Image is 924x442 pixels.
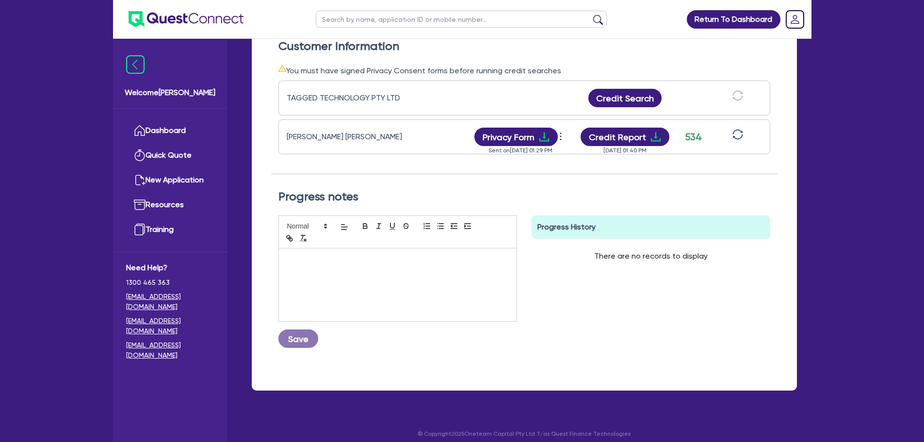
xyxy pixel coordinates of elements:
[732,129,743,140] span: sync
[287,131,408,143] div: [PERSON_NAME] [PERSON_NAME]
[681,130,706,144] div: 534
[588,89,662,107] button: Credit Search
[278,190,770,204] h2: Progress notes
[134,149,146,161] img: quick-quote
[126,292,214,312] a: [EMAIL_ADDRESS][DOMAIN_NAME]
[278,329,318,348] button: Save
[538,131,550,143] span: download
[126,118,214,143] a: Dashboard
[650,131,662,143] span: download
[126,143,214,168] a: Quick Quote
[134,224,146,235] img: training
[126,278,214,288] span: 1300 465 363
[583,239,719,274] div: There are no records to display
[245,429,804,438] p: © Copyright 2025 Oneteam Capital Pty Ltd T/as Quest Finance Technologies
[729,129,746,146] button: sync
[134,174,146,186] img: new-application
[687,10,780,29] a: Return To Dashboard
[134,199,146,211] img: resources
[125,87,215,98] span: Welcome [PERSON_NAME]
[126,168,214,193] a: New Application
[732,90,743,101] span: sync
[126,217,214,242] a: Training
[278,39,770,53] h2: Customer Information
[556,129,566,144] span: more
[278,65,770,77] div: You must have signed Privacy Consent forms before running credit searches
[126,193,214,217] a: Resources
[126,55,145,74] img: icon-menu-close
[126,262,214,274] span: Need Help?
[126,340,214,360] a: [EMAIL_ADDRESS][DOMAIN_NAME]
[287,92,408,104] div: TAGGED TECHNOLOGY PTY LTD
[729,90,746,107] button: sync
[474,128,558,146] button: Privacy Formdownload
[129,11,243,27] img: quest-connect-logo-blue
[278,65,286,72] span: warning
[782,7,808,32] a: Dropdown toggle
[316,11,607,28] input: Search by name, application ID or mobile number...
[581,128,669,146] button: Credit Reportdownload
[532,215,770,239] div: Progress History
[126,316,214,336] a: [EMAIL_ADDRESS][DOMAIN_NAME]
[558,129,566,145] button: Dropdown toggle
